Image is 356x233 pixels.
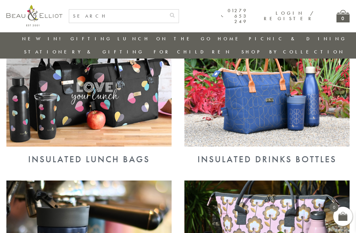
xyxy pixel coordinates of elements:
[22,36,65,42] a: New in!
[6,26,172,146] img: Insulated Lunch Bags
[184,141,350,165] a: Insulated Drinks Bottles Insulated Drinks Bottles
[264,10,314,22] a: Login / Register
[24,49,144,55] a: Stationery & Gifting
[249,36,347,42] a: Picnic & Dining
[221,8,248,25] a: 01279 653 249
[6,141,172,165] a: Insulated Lunch Bags Insulated Lunch Bags
[154,49,231,55] a: For Children
[117,36,212,42] a: Lunch On The Go
[218,36,243,42] a: Home
[6,5,62,26] img: logo
[336,10,350,22] a: 0
[69,10,166,23] input: SEARCH
[6,154,172,165] div: Insulated Lunch Bags
[329,203,338,212] span: 0
[184,154,350,165] div: Insulated Drinks Bottles
[70,36,112,42] a: Gifting
[241,49,345,55] a: Shop by collection
[184,26,350,146] img: Insulated Drinks Bottles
